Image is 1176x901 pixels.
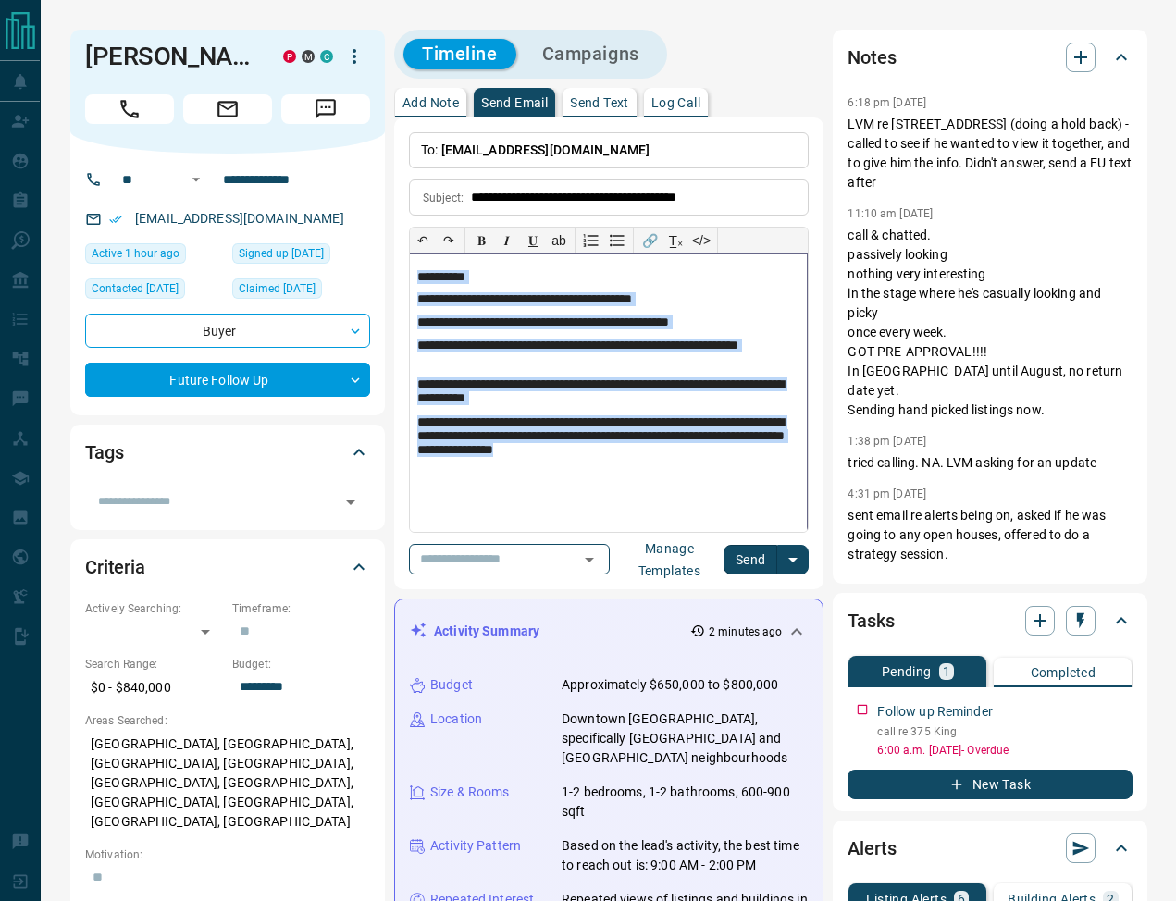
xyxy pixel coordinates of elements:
[882,665,932,678] p: Pending
[662,228,688,253] button: T̲ₓ
[281,94,370,124] span: Message
[85,846,370,863] p: Motivation:
[724,545,810,574] div: split button
[546,228,572,253] button: ab
[85,545,370,589] div: Criteria
[943,665,950,678] p: 1
[877,742,1133,759] p: 6:00 a.m. [DATE] - Overdue
[576,547,602,573] button: Open
[848,435,926,448] p: 1:38 pm [DATE]
[528,233,538,248] span: 𝐔
[688,228,714,253] button: </>
[848,770,1133,799] button: New Task
[402,96,459,109] p: Add Note
[232,600,370,617] p: Timeframe:
[185,168,207,191] button: Open
[1031,666,1096,679] p: Completed
[232,278,370,304] div: Sat Mar 22 2025
[551,233,566,248] s: ab
[520,228,546,253] button: 𝐔
[85,656,223,673] p: Search Range:
[85,314,370,348] div: Buyer
[578,228,604,253] button: Numbered list
[848,453,1133,473] p: tried calling. NA. LVM asking for an update
[848,488,926,500] p: 4:31 pm [DATE]
[562,675,778,695] p: Approximately $650,000 to $800,000
[604,228,630,253] button: Bullet list
[85,243,223,269] div: Mon Sep 15 2025
[562,783,808,821] p: 1-2 bedrooms, 1-2 bathrooms, 600-900 sqft
[338,489,364,515] button: Open
[92,244,179,263] span: Active 1 hour ago
[430,783,510,802] p: Size & Rooms
[410,228,436,253] button: ↶
[877,702,992,722] p: Follow up Reminder
[410,614,808,648] div: Activity Summary2 minutes ago
[481,96,548,109] p: Send Email
[403,39,516,69] button: Timeline
[436,228,462,253] button: ↷
[85,363,370,397] div: Future Follow Up
[434,622,539,641] p: Activity Summary
[85,438,123,467] h2: Tags
[430,710,482,729] p: Location
[302,50,315,63] div: mrloft.ca
[848,833,896,863] h2: Alerts
[135,211,344,226] a: [EMAIL_ADDRESS][DOMAIN_NAME]
[848,207,933,220] p: 11:10 am [DATE]
[85,94,174,124] span: Call
[848,43,896,72] h2: Notes
[85,729,370,837] p: [GEOGRAPHIC_DATA], [GEOGRAPHIC_DATA], [GEOGRAPHIC_DATA], [GEOGRAPHIC_DATA], [GEOGRAPHIC_DATA], [G...
[848,115,1133,192] p: LVM re [STREET_ADDRESS] (doing a hold back) - called to see if he wanted to view it together, and...
[320,50,333,63] div: condos.ca
[183,94,272,124] span: Email
[441,142,650,157] span: [EMAIL_ADDRESS][DOMAIN_NAME]
[423,190,464,206] p: Subject:
[232,656,370,673] p: Budget:
[85,673,223,703] p: $0 - $840,000
[637,228,662,253] button: 🔗
[562,710,808,768] p: Downtown [GEOGRAPHIC_DATA], specifically [GEOGRAPHIC_DATA] and [GEOGRAPHIC_DATA] neighbourhoods
[494,228,520,253] button: 𝑰
[615,545,724,574] button: Manage Templates
[239,279,316,298] span: Claimed [DATE]
[562,836,808,875] p: Based on the lead's activity, the best time to reach out is: 9:00 AM - 2:00 PM
[848,826,1133,870] div: Alerts
[85,42,255,71] h1: [PERSON_NAME]
[848,506,1133,564] p: sent email re alerts being on, asked if he was going to any open houses, offered to do a strategy...
[848,35,1133,80] div: Notes
[232,243,370,269] div: Thu Apr 06 2017
[92,279,179,298] span: Contacted [DATE]
[409,132,809,168] p: To:
[524,39,658,69] button: Campaigns
[848,226,1133,420] p: call & chatted. passively looking nothing very interesting in the stage where he's casually looki...
[570,96,629,109] p: Send Text
[85,552,145,582] h2: Criteria
[85,278,223,304] div: Thu Sep 04 2025
[651,96,700,109] p: Log Call
[724,545,778,574] button: Send
[709,623,782,640] p: 2 minutes ago
[85,430,370,475] div: Tags
[848,96,926,109] p: 6:18 pm [DATE]
[85,712,370,729] p: Areas Searched:
[430,836,521,856] p: Activity Pattern
[109,213,122,226] svg: Email Verified
[85,600,223,617] p: Actively Searching:
[283,50,296,63] div: property.ca
[239,244,324,263] span: Signed up [DATE]
[430,675,473,695] p: Budget
[848,606,894,636] h2: Tasks
[468,228,494,253] button: 𝐁
[848,599,1133,643] div: Tasks
[877,723,1133,740] p: call re 375 King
